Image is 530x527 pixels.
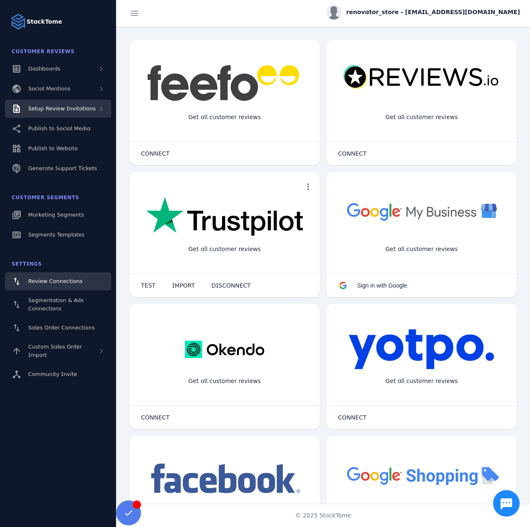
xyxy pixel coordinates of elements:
[5,226,111,244] a: Segments Templates
[164,277,203,294] button: IMPORT
[295,511,351,520] span: © 2025 StackTome
[5,206,111,224] a: Marketing Segments
[379,106,464,128] div: Get all customer reviews
[133,409,178,426] button: CONNECT
[185,329,264,370] img: okendo.webp
[146,461,303,498] img: facebook.png
[133,145,178,162] button: CONNECT
[379,370,464,392] div: Get all customer reviews
[203,277,259,294] button: DISCONNECT
[343,461,500,490] img: googleshopping.png
[27,17,62,26] strong: StackTome
[141,151,170,156] span: CONNECT
[28,297,84,312] span: Segmentation & Ads Connections
[5,120,111,138] a: Publish to Social Media
[182,370,267,392] div: Get all customer reviews
[343,197,500,226] img: googlebusiness.png
[212,283,251,288] span: DISCONNECT
[182,238,267,260] div: Get all customer reviews
[300,178,316,195] button: more
[10,13,27,30] img: Logo image
[348,329,495,370] img: yotpo.png
[5,292,111,317] a: Segmentation & Ads Connections
[28,105,96,112] span: Setup Review Invitations
[326,5,341,20] img: profile.jpg
[5,272,111,290] a: Review Connections
[330,277,416,294] button: Sign in with Google
[5,139,111,158] a: Publish to Website
[343,65,500,90] img: reviewsio.svg
[28,232,85,238] span: Segments Templates
[146,197,303,237] img: trustpilot.png
[28,125,90,132] span: Publish to Social Media
[5,365,111,383] a: Community Invite
[172,283,195,288] span: IMPORT
[330,145,375,162] button: CONNECT
[338,151,367,156] span: CONNECT
[5,159,111,178] a: Generate Support Tickets
[346,8,520,17] span: renovator_store - [EMAIL_ADDRESS][DOMAIN_NAME]
[28,344,82,358] span: Custom Sales Order Import
[357,282,407,289] span: Sign in with Google
[133,277,164,294] button: TEST
[326,5,520,20] button: renovator_store - [EMAIL_ADDRESS][DOMAIN_NAME]
[28,165,97,171] span: Generate Support Tickets
[141,415,170,420] span: CONNECT
[28,85,71,92] span: Social Mentions
[338,415,367,420] span: CONNECT
[141,283,156,288] span: TEST
[330,409,375,426] button: CONNECT
[372,502,470,524] div: Import Products from Google
[12,49,75,54] span: Customer Reviews
[28,66,61,72] span: Dashboards
[28,371,77,377] span: Community Invite
[379,238,464,260] div: Get all customer reviews
[12,195,79,200] span: Customer Segments
[28,212,84,218] span: Marketing Segments
[28,145,78,151] span: Publish to Website
[5,319,111,337] a: Sales Order Connections
[12,261,42,267] span: Settings
[146,65,303,101] img: feefo.png
[28,324,95,331] span: Sales Order Connections
[28,278,83,284] span: Review Connections
[182,106,267,128] div: Get all customer reviews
